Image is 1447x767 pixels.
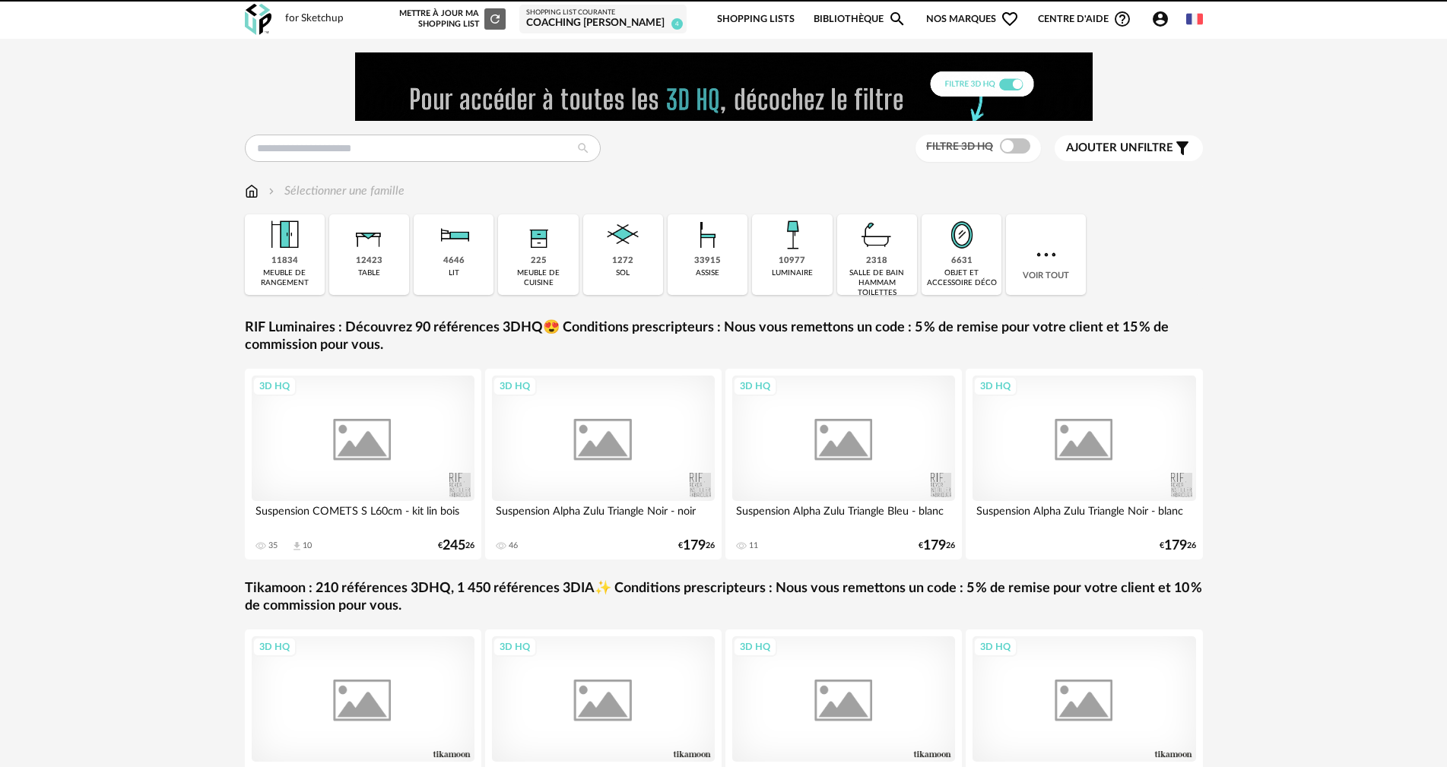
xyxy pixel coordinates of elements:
[443,540,465,551] span: 245
[717,2,795,37] a: Shopping Lists
[772,268,813,278] div: luminaire
[449,268,459,278] div: lit
[966,369,1203,559] a: 3D HQ Suspension Alpha Zulu Triangle Noir - blanc €17926
[923,540,946,551] span: 179
[612,255,633,267] div: 1272
[696,268,719,278] div: assise
[856,214,897,255] img: Salle%20de%20bain.png
[488,14,502,23] span: Refresh icon
[285,12,344,26] div: for Sketchup
[814,2,906,37] a: BibliothèqueMagnify icon
[493,376,537,396] div: 3D HQ
[941,214,982,255] img: Miroir.png
[1186,11,1203,27] img: fr
[1001,10,1019,28] span: Heart Outline icon
[509,540,518,551] div: 46
[671,18,683,30] span: 4
[303,540,312,551] div: 10
[973,376,1017,396] div: 3D HQ
[531,255,547,267] div: 225
[503,268,573,288] div: meuble de cuisine
[888,10,906,28] span: Magnify icon
[249,268,320,288] div: meuble de rangement
[526,17,680,30] div: Coaching [PERSON_NAME]
[245,4,271,35] img: OXP
[252,501,475,531] div: Suspension COMETS S L60cm - kit lin bois
[356,255,382,267] div: 12423
[265,182,405,200] div: Sélectionner une famille
[252,376,297,396] div: 3D HQ
[1164,540,1187,551] span: 179
[433,214,474,255] img: Literie.png
[725,369,963,559] a: 3D HQ Suspension Alpha Zulu Triangle Bleu - blanc 11 €17926
[926,2,1019,37] span: Nos marques
[694,255,721,267] div: 33915
[951,255,973,267] div: 6631
[1055,135,1203,161] button: Ajouter unfiltre Filter icon
[245,580,1203,616] a: Tikamoon : 210 références 3DHQ, 1 450 références 3DIA✨ Conditions prescripteurs : Nous vous remet...
[749,540,758,551] div: 11
[245,369,482,559] a: 3D HQ Suspension COMETS S L60cm - kit lin bois 35 Download icon 10 €24526
[396,8,506,30] div: Mettre à jour ma Shopping List
[348,214,389,255] img: Table.png
[245,319,1203,355] a: RIF Luminaires : Découvrez 90 références 3DHQ😍 Conditions prescripteurs : Nous vous remettons un ...
[443,255,465,267] div: 4646
[1033,241,1060,268] img: more.7b13dc1.svg
[973,501,1196,531] div: Suspension Alpha Zulu Triangle Noir - blanc
[485,369,722,559] a: 3D HQ Suspension Alpha Zulu Triangle Noir - noir 46 €17926
[616,268,630,278] div: sol
[866,255,887,267] div: 2318
[732,501,956,531] div: Suspension Alpha Zulu Triangle Bleu - blanc
[772,214,813,255] img: Luminaire.png
[355,52,1093,121] img: FILTRE%20HQ%20NEW_V1%20(4).gif
[926,141,993,152] span: Filtre 3D HQ
[919,540,955,551] div: € 26
[678,540,715,551] div: € 26
[683,540,706,551] span: 179
[526,8,680,17] div: Shopping List courante
[1038,10,1131,28] span: Centre d'aideHelp Circle Outline icon
[245,182,259,200] img: svg+xml;base64,PHN2ZyB3aWR0aD0iMTYiIGhlaWdodD0iMTciIHZpZXdCb3g9IjAgMCAxNiAxNyIgZmlsbD0ibm9uZSIgeG...
[842,268,912,298] div: salle de bain hammam toilettes
[1173,139,1192,157] span: Filter icon
[733,376,777,396] div: 3D HQ
[265,182,278,200] img: svg+xml;base64,PHN2ZyB3aWR0aD0iMTYiIGhlaWdodD0iMTYiIHZpZXdCb3g9IjAgMCAxNiAxNiIgZmlsbD0ibm9uZSIgeG...
[1151,10,1169,28] span: Account Circle icon
[252,637,297,657] div: 3D HQ
[492,501,716,531] div: Suspension Alpha Zulu Triangle Noir - noir
[1160,540,1196,551] div: € 26
[1066,141,1173,156] span: filtre
[602,214,643,255] img: Sol.png
[973,637,1017,657] div: 3D HQ
[926,268,997,288] div: objet et accessoire déco
[687,214,728,255] img: Assise.png
[291,540,303,552] span: Download icon
[518,214,559,255] img: Rangement.png
[264,214,305,255] img: Meuble%20de%20rangement.png
[1006,214,1086,295] div: Voir tout
[1066,142,1138,154] span: Ajouter un
[1151,10,1176,28] span: Account Circle icon
[271,255,298,267] div: 11834
[358,268,380,278] div: table
[733,637,777,657] div: 3D HQ
[1113,10,1131,28] span: Help Circle Outline icon
[779,255,805,267] div: 10977
[526,8,680,30] a: Shopping List courante Coaching [PERSON_NAME] 4
[438,540,474,551] div: € 26
[493,637,537,657] div: 3D HQ
[268,540,278,551] div: 35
